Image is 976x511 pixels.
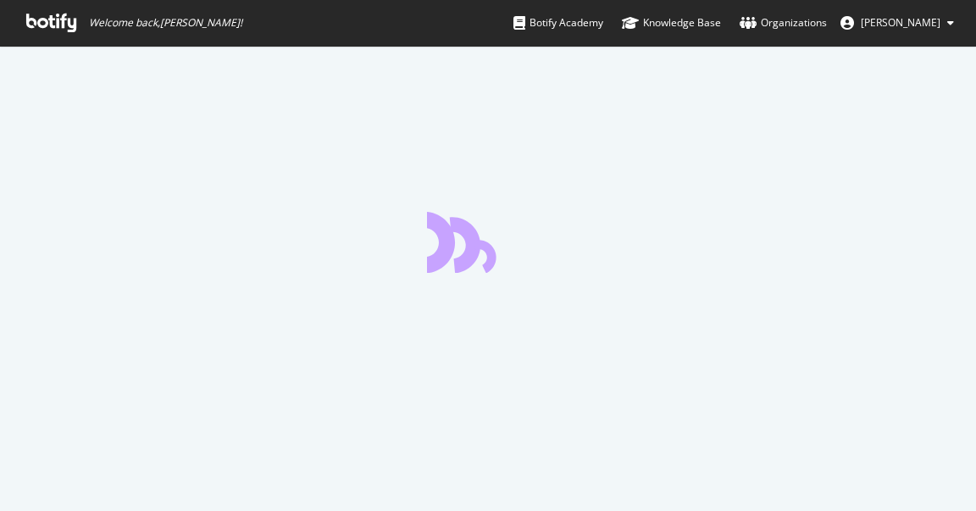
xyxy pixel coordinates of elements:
[740,14,827,31] div: Organizations
[622,14,721,31] div: Knowledge Base
[861,15,940,30] span: Armaan Gandhok
[89,16,242,30] span: Welcome back, [PERSON_NAME] !
[827,9,968,36] button: [PERSON_NAME]
[513,14,603,31] div: Botify Academy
